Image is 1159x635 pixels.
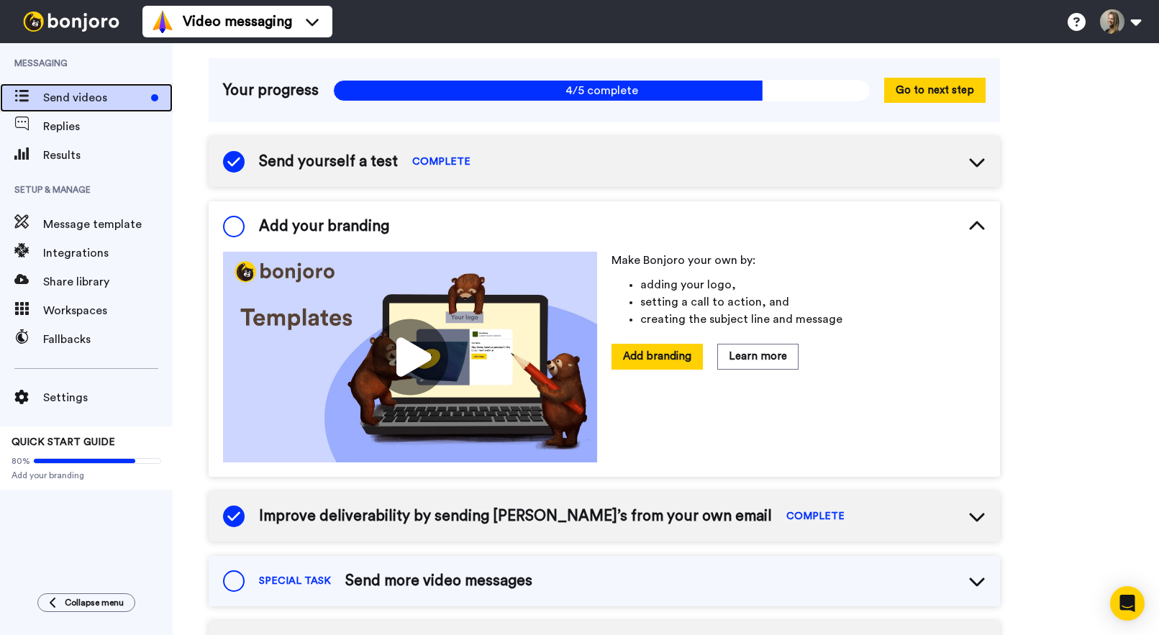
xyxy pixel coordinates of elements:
[640,293,986,311] li: setting a call to action, and
[259,506,772,527] span: Improve deliverability by sending [PERSON_NAME]’s from your own email
[786,509,845,524] span: COMPLETE
[259,216,389,237] span: Add your branding
[151,10,174,33] img: vm-color.svg
[43,273,173,291] span: Share library
[345,570,532,592] span: Send more video messages
[333,80,870,101] span: 4/5 complete
[43,216,173,233] span: Message template
[43,89,145,106] span: Send videos
[612,252,986,269] p: Make Bonjoro your own by:
[884,78,986,103] button: Go to next step
[65,597,124,608] span: Collapse menu
[640,311,986,328] li: creating the subject line and message
[223,252,597,462] img: cf57bf495e0a773dba654a4906436a82.jpg
[640,276,986,293] li: adding your logo,
[259,151,398,173] span: Send yourself a test
[12,470,161,481] span: Add your branding
[43,118,173,135] span: Replies
[12,455,30,467] span: 80%
[223,80,319,101] span: Your progress
[412,155,471,169] span: COMPLETE
[183,12,292,32] span: Video messaging
[259,574,331,588] span: SPECIAL TASK
[37,593,135,612] button: Collapse menu
[43,302,173,319] span: Workspaces
[612,344,703,369] button: Add branding
[43,331,173,348] span: Fallbacks
[12,437,115,447] span: QUICK START GUIDE
[1110,586,1145,621] div: Open Intercom Messenger
[43,245,173,262] span: Integrations
[43,389,173,406] span: Settings
[43,147,173,164] span: Results
[717,344,799,369] button: Learn more
[17,12,125,32] img: bj-logo-header-white.svg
